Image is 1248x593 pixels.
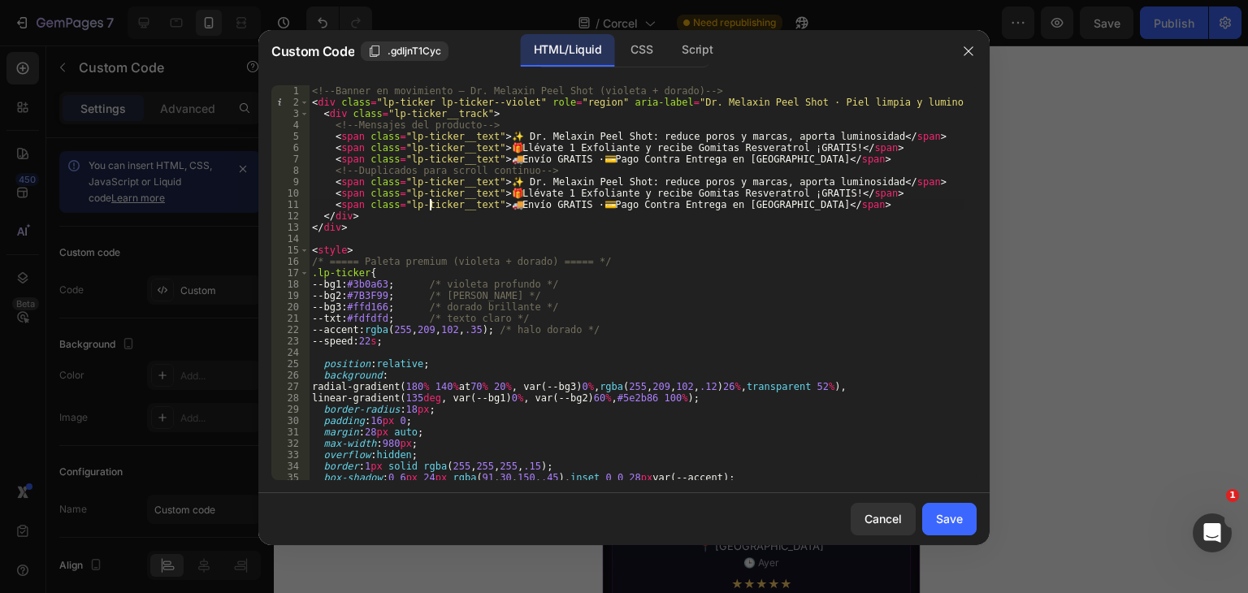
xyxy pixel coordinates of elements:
[271,426,310,438] div: 31
[271,404,310,415] div: 29
[669,34,726,67] div: Script
[19,311,39,331] img: CKKYs5695_ICEAE=.webp
[50,366,135,398] b: Comentarios NUEVOS
[271,267,310,279] div: 17
[1193,513,1232,552] iframe: Intercom live chat
[271,85,310,97] div: 1
[271,438,310,449] div: 32
[52,311,202,328] div: Releasit COD Form & Upsells
[388,44,441,58] span: .gdIjnT1Cyc
[271,313,310,324] div: 21
[864,510,902,527] div: Cancel
[271,245,310,256] div: 15
[271,119,310,131] div: 4
[617,34,665,67] div: CSS
[271,301,310,313] div: 20
[936,510,963,527] div: Save
[30,374,43,390] span: ⭐
[271,449,310,461] div: 33
[9,360,308,405] div: de clientes satisfechos con Dr. Melaxin
[271,415,310,426] div: 30
[271,41,354,61] span: Custom Code
[521,34,614,67] div: HTML/Liquid
[71,470,181,490] div: [PERSON_NAME]
[108,510,144,525] div: 🕒 Ayer
[271,176,310,188] div: 9
[271,222,310,233] div: 13
[271,279,310,290] div: 18
[1226,489,1239,502] span: 1
[271,210,310,222] div: 12
[271,256,310,267] div: 16
[271,97,310,108] div: 2
[271,324,310,335] div: 22
[271,461,310,472] div: 34
[271,381,310,392] div: 27
[271,347,310,358] div: 24
[271,472,310,483] div: 35
[271,108,310,119] div: 3
[271,233,310,245] div: 14
[63,493,188,509] div: 📍 [GEOGRAPHIC_DATA]
[922,503,977,535] button: Save
[165,24,317,294] img: image_demo.jpg
[851,503,916,535] button: Cancel
[271,154,310,165] div: 7
[271,335,310,347] div: 23
[271,199,310,210] div: 11
[271,358,310,370] div: 25
[271,392,310,404] div: 28
[271,188,310,199] div: 10
[271,165,310,176] div: 8
[106,425,145,464] img: Paola S. con piel luminosa gracias a Dr. Melaxin
[271,370,310,381] div: 26
[271,131,310,142] div: 5
[96,530,157,547] div: 5 estrellas
[271,290,310,301] div: 19
[361,41,448,61] button: .gdIjnT1Cyc
[6,301,215,340] button: Releasit COD Form & Upsells
[271,142,310,154] div: 6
